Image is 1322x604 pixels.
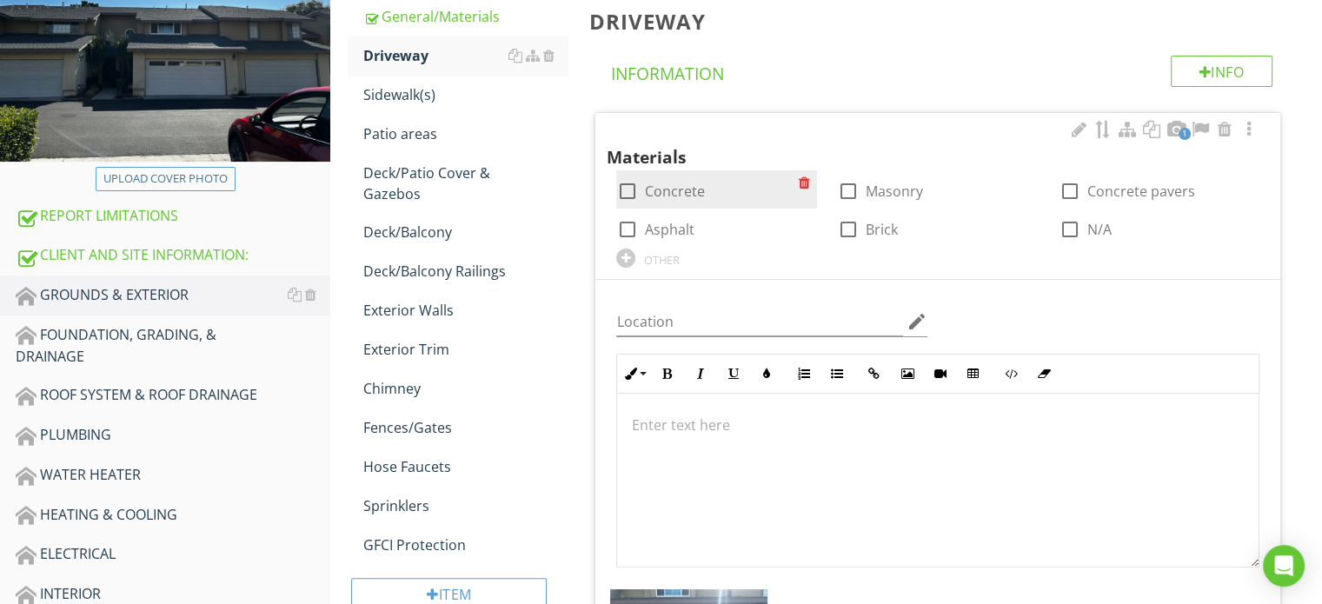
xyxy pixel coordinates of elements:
[363,6,568,27] div: General/Materials
[787,357,820,390] button: Ordered List
[103,170,228,188] div: Upload cover photo
[857,357,890,390] button: Insert Link (Ctrl+K)
[16,205,330,228] div: REPORT LIMITATIONS
[610,56,1272,85] h4: Information
[363,378,568,399] div: Chimney
[16,464,330,487] div: WATER HEATER
[16,324,330,368] div: FOUNDATION, GRADING, & DRAINAGE
[363,222,568,242] div: Deck/Balcony
[363,495,568,516] div: Sprinklers
[16,543,330,566] div: ELECTRICAL
[363,417,568,438] div: Fences/Gates
[683,357,716,390] button: Italic (Ctrl+I)
[363,300,568,321] div: Exterior Walls
[616,308,903,336] input: Location
[643,253,679,267] div: OTHER
[363,339,568,360] div: Exterior Trim
[16,424,330,447] div: PLUMBING
[363,456,568,477] div: Hose Faucets
[890,357,923,390] button: Insert Image (Ctrl+P)
[588,10,1294,33] h3: Driveway
[16,284,330,307] div: GROUNDS & EXTERIOR
[16,384,330,407] div: ROOF SYSTEM & ROOF DRAINAGE
[617,357,650,390] button: Inline Style
[1086,183,1194,200] label: Concrete pavers
[1026,357,1060,390] button: Clear Formatting
[363,534,568,555] div: GFCI Protection
[363,45,568,66] div: Driveway
[866,183,923,200] label: Masonry
[1179,128,1191,140] span: 1
[16,244,330,267] div: CLIENT AND SITE INFORMATION:
[716,357,749,390] button: Underline (Ctrl+U)
[363,84,568,105] div: Sidewalk(s)
[956,357,989,390] button: Insert Table
[1086,221,1111,238] label: N/A
[923,357,956,390] button: Insert Video
[644,183,704,200] label: Concrete
[866,221,898,238] label: Brick
[907,311,927,332] i: edit
[749,357,782,390] button: Colors
[363,123,568,144] div: Patio areas
[644,221,694,238] label: Asphalt
[1263,545,1305,587] div: Open Intercom Messenger
[820,357,853,390] button: Unordered List
[1171,56,1273,87] div: Info
[16,504,330,527] div: HEATING & COOLING
[993,357,1026,390] button: Code View
[650,357,683,390] button: Bold (Ctrl+B)
[606,120,1236,170] div: Materials
[363,163,568,204] div: Deck/Patio Cover & Gazebos
[363,261,568,282] div: Deck/Balcony Railings
[96,167,236,191] button: Upload cover photo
